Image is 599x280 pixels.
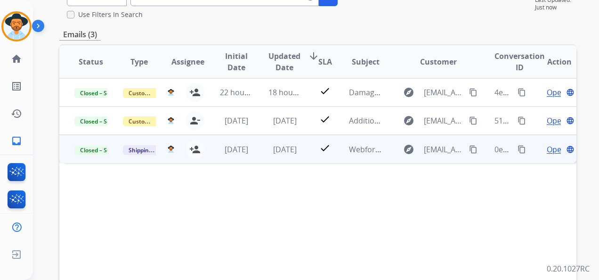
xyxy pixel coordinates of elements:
span: Open [547,87,566,98]
span: [DATE] [273,144,297,155]
mat-icon: content_copy [518,88,526,97]
span: Closed – Solved [74,88,127,98]
span: Shipping Protection [123,145,187,155]
mat-icon: explore [403,144,414,155]
mat-icon: person_add [189,87,201,98]
span: Customer [420,56,457,67]
mat-icon: content_copy [518,116,526,125]
span: [DATE] [273,115,297,126]
img: agent-avatar [168,89,174,96]
mat-icon: person_add [189,144,201,155]
mat-icon: check [319,142,331,154]
span: Damaged product [349,87,414,98]
span: Customer Support [123,88,184,98]
span: 18 hours ago [268,87,315,98]
img: agent-avatar [168,117,174,124]
th: Action [528,45,576,78]
span: Webform from [EMAIL_ADDRESS][DOMAIN_NAME] on [DATE] [349,144,562,155]
span: [EMAIL_ADDRESS][DOMAIN_NAME] [424,87,464,98]
p: 0.20.1027RC [547,263,590,274]
mat-icon: home [11,53,22,65]
mat-icon: inbox [11,135,22,147]
span: [DATE] [225,144,248,155]
span: Open [547,144,566,155]
img: avatar [3,13,30,40]
mat-icon: explore [403,87,414,98]
span: [DATE] [225,115,248,126]
mat-icon: content_copy [469,88,478,97]
mat-icon: history [11,108,22,119]
span: Subject [352,56,380,67]
label: Use Filters In Search [78,10,143,19]
span: Initial Date [220,50,253,73]
span: Closed – Solved [74,145,127,155]
mat-icon: language [566,88,575,97]
mat-icon: content_copy [469,116,478,125]
p: Emails (3) [59,29,101,41]
mat-icon: list_alt [11,81,22,92]
span: Additional information [349,115,429,126]
span: [EMAIL_ADDRESS][DOMAIN_NAME] [424,144,464,155]
span: Updated Date [268,50,300,73]
mat-icon: content_copy [518,145,526,154]
span: Customer Support [123,116,184,126]
span: SLA [318,56,332,67]
span: Status [79,56,103,67]
mat-icon: arrow_downward [308,50,319,62]
mat-icon: language [566,145,575,154]
span: Closed – Solved [74,116,127,126]
img: agent-avatar [168,146,174,153]
mat-icon: check [319,85,331,97]
span: [EMAIL_ADDRESS][DOMAIN_NAME] [424,115,464,126]
span: Just now [535,4,576,11]
mat-icon: explore [403,115,414,126]
span: Type [130,56,148,67]
span: Open [547,115,566,126]
mat-icon: language [566,116,575,125]
mat-icon: person_remove [189,115,201,126]
span: Assignee [171,56,204,67]
mat-icon: check [319,114,331,125]
span: Conversation ID [494,50,545,73]
span: 22 hours ago [220,87,267,98]
mat-icon: content_copy [469,145,478,154]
